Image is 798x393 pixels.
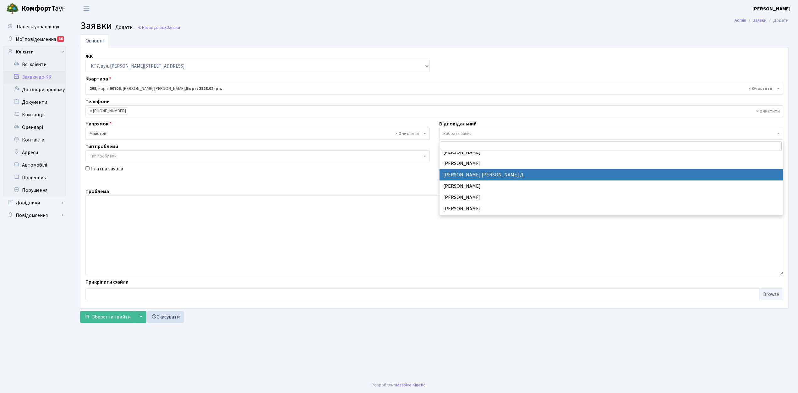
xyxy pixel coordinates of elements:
a: Орендарі [3,121,66,134]
li: [PERSON_NAME] [440,158,783,169]
label: Відповідальний [439,120,477,128]
a: Панель управління [3,20,66,33]
b: Борг: 2828.02грн. [186,86,222,92]
label: Прикріпити файли [85,278,128,286]
span: Майстри [90,130,422,137]
li: [PERSON_NAME] [440,214,783,226]
button: Зберегти і вийти [80,311,135,323]
span: <b>208</b>, корп.: <b>00706</b>, Ахмадєєва Олександра Олександрівна, <b>Борг: 2828.02грн.</b> [85,83,783,95]
li: Додати [767,17,789,24]
li: [PERSON_NAME] [440,180,783,192]
li: [PERSON_NAME] [440,147,783,158]
span: Заявки [80,19,112,33]
li: [PERSON_NAME] [440,203,783,214]
a: Порушення [3,184,66,196]
li: [PERSON_NAME] [440,192,783,203]
div: 36 [57,36,64,42]
button: Переключити навігацію [79,3,94,14]
span: Видалити всі елементи [395,130,419,137]
a: Автомобілі [3,159,66,171]
label: Проблема [85,188,109,195]
span: <b>208</b>, корп.: <b>00706</b>, Ахмадєєва Олександра Олександрівна, <b>Борг: 2828.02грн.</b> [90,86,775,92]
a: Повідомлення [3,209,66,222]
a: Скасувати [147,311,184,323]
label: Телефони [85,98,110,105]
span: Заявки [167,25,180,30]
a: Квитанції [3,108,66,121]
span: × [90,108,92,114]
a: Admin [735,17,746,24]
span: Таун [21,3,66,14]
a: Контакти [3,134,66,146]
label: Платна заявка [90,165,123,173]
label: ЖК [85,53,93,60]
label: Тип проблеми [85,143,118,150]
a: Клієнти [3,46,66,58]
small: Додати . [114,25,134,30]
a: Основні [80,34,109,47]
li: (063) 233-63-11 [88,108,128,114]
a: Мої повідомлення36 [3,33,66,46]
a: Адреси [3,146,66,159]
span: Зберегти і вийти [92,313,131,320]
span: Вибрати запис [443,130,472,137]
nav: breadcrumb [725,14,798,27]
a: Договори продажу [3,83,66,96]
a: Щоденник [3,171,66,184]
b: Комфорт [21,3,52,14]
span: Мої повідомлення [16,36,56,43]
a: Заявки [753,17,767,24]
span: Тип проблеми [90,153,117,159]
a: Всі клієнти [3,58,66,71]
span: Панель управління [17,23,59,30]
a: Назад до всіхЗаявки [138,25,180,30]
span: Видалити всі елементи [749,86,772,92]
a: [PERSON_NAME] [752,5,790,13]
a: Довідники [3,196,66,209]
a: Документи [3,96,66,108]
a: Заявки до КК [3,71,66,83]
b: 208 [90,86,96,92]
b: 00706 [110,86,121,92]
b: [PERSON_NAME] [752,5,790,12]
a: Massive Kinetic [396,382,425,388]
img: logo.png [6,3,19,15]
label: Квартира [85,75,111,83]
span: Майстри [85,128,430,140]
label: Напрямок [85,120,112,128]
div: Розроблено . [372,382,426,389]
li: [PERSON_NAME] [PERSON_NAME] Д. [440,169,783,180]
span: Видалити всі елементи [756,108,780,114]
